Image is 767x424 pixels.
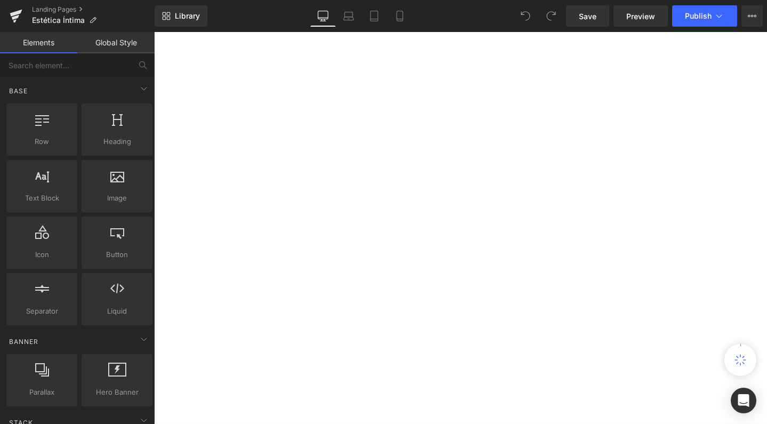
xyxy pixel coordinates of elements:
[613,5,668,27] a: Preview
[10,136,74,147] span: Row
[85,249,149,260] span: Button
[540,5,562,27] button: Redo
[8,86,29,96] span: Base
[85,193,149,204] span: Image
[77,32,155,53] a: Global Style
[10,387,74,398] span: Parallax
[85,306,149,317] span: Liquid
[85,387,149,398] span: Hero Banner
[10,306,74,317] span: Separator
[10,193,74,204] span: Text Block
[741,5,763,27] button: More
[32,16,85,25] span: Estética Íntima
[8,337,39,347] span: Banner
[515,5,536,27] button: Undo
[579,11,596,22] span: Save
[85,136,149,147] span: Heading
[336,5,361,27] a: Laptop
[685,12,712,20] span: Publish
[155,5,207,27] a: New Library
[10,249,74,260] span: Icon
[626,11,655,22] span: Preview
[175,11,200,21] span: Library
[361,5,387,27] a: Tablet
[387,5,413,27] a: Mobile
[310,5,336,27] a: Desktop
[731,388,756,413] div: Open Intercom Messenger
[32,5,155,14] a: Landing Pages
[672,5,737,27] button: Publish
